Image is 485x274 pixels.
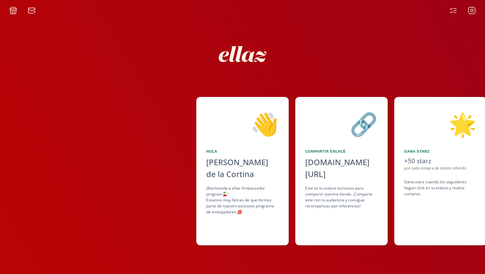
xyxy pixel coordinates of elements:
div: [PERSON_NAME] de la Cortina [206,156,279,180]
div: +50 starz [404,156,477,166]
div: 🔗 [305,107,378,140]
div: ¡Bienvenida a ellaz Ambassador program🍒! Estamos muy felices de que formes parte de nuestro exclu... [206,185,279,215]
div: Compartir Enlace [305,148,378,154]
div: Gana starz [404,148,477,154]
div: 👋 [206,107,279,140]
img: nKmKAABZpYV7 [213,24,272,84]
div: Hola [206,148,279,154]
div: [DOMAIN_NAME][URL] [305,156,378,180]
div: 🌟 [404,107,477,140]
div: por cada compra de cliente referido [404,166,477,171]
div: Este es tu enlace exclusivo para compartir nuestra tienda. ¡Comparte este con tu audiencia y cons... [305,185,378,209]
div: Gana starz cuando los seguidores hagan click en tu enlace y realiza compras . [404,179,477,197]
